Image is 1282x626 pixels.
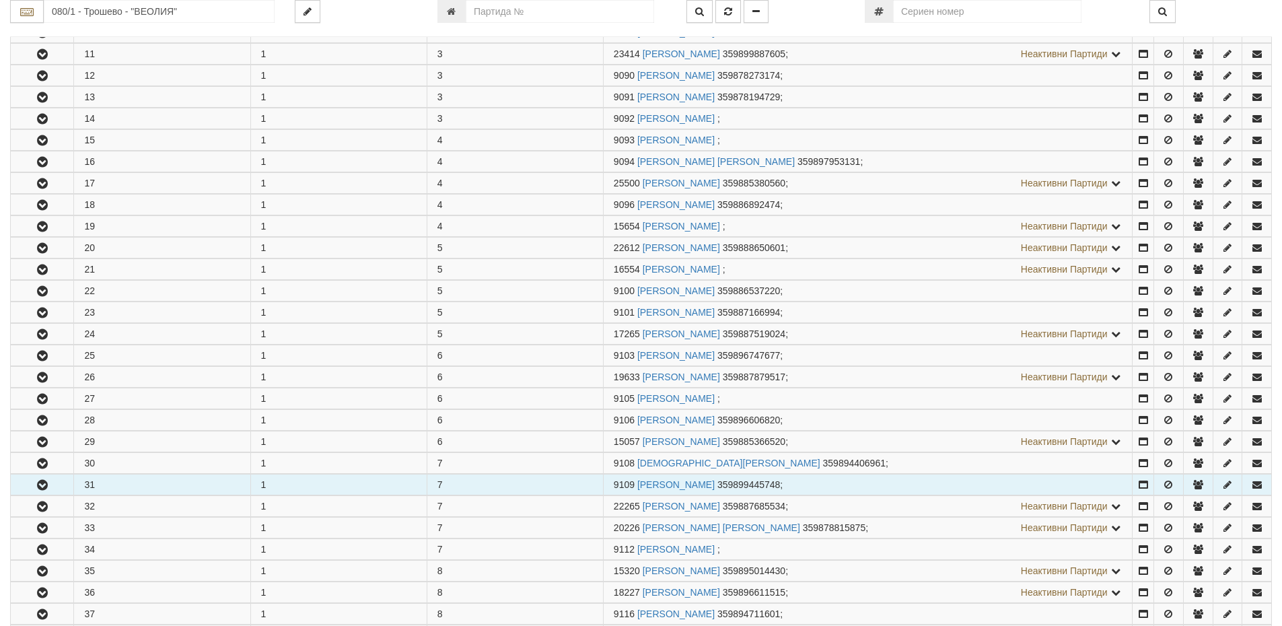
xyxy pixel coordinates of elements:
span: 3 [437,70,443,81]
td: 36 [74,582,250,603]
td: 26 [74,367,250,388]
td: 1 [250,604,427,625]
span: Неактивни Партиди [1021,221,1108,232]
span: Партида № [614,436,640,447]
span: Партида № [614,565,640,576]
span: Партида № [614,113,635,124]
td: 29 [74,431,250,452]
span: 4 [437,199,443,210]
td: 35 [74,561,250,582]
span: Партида № [614,544,635,555]
td: 13 [74,87,250,108]
span: 359894711601 [717,608,780,619]
a: [DEMOGRAPHIC_DATA][PERSON_NAME] [637,458,820,468]
a: [PERSON_NAME] [637,544,715,555]
span: 7 [437,522,443,533]
a: [PERSON_NAME] [643,372,720,382]
td: 22 [74,281,250,302]
span: 359878273174 [717,70,780,81]
a: [PERSON_NAME] [637,415,715,425]
span: 6 [437,436,443,447]
span: 359887685534 [723,501,785,512]
a: [PERSON_NAME] [637,479,715,490]
td: 19 [74,216,250,237]
span: 4 [437,178,443,188]
span: 359888650601 [723,242,785,253]
td: 1 [250,151,427,172]
a: [PERSON_NAME] [637,608,715,619]
span: 8 [437,565,443,576]
td: 31 [74,475,250,495]
span: 7 [437,458,443,468]
span: 7 [437,479,443,490]
td: 1 [250,65,427,86]
span: 5 [437,328,443,339]
a: [PERSON_NAME] [PERSON_NAME] [643,522,800,533]
a: [PERSON_NAME] [637,285,715,296]
span: 359878194729 [717,92,780,102]
td: 1 [250,561,427,582]
span: 5 [437,242,443,253]
td: ; [603,324,1133,345]
span: 3 [437,48,443,59]
span: 359899445748 [717,479,780,490]
td: 1 [250,44,427,65]
td: 15 [74,130,250,151]
td: 21 [74,259,250,280]
td: 28 [74,410,250,431]
td: 1 [250,216,427,237]
span: Партида № [614,587,640,598]
span: Партида № [614,135,635,145]
span: 6 [437,372,443,382]
td: 1 [250,367,427,388]
span: Партида № [614,501,640,512]
span: 359878815875 [803,522,865,533]
td: 24 [74,324,250,345]
td: ; [603,130,1133,151]
span: 359887166994 [717,307,780,318]
td: 1 [250,173,427,194]
td: ; [603,561,1133,582]
span: 6 [437,393,443,404]
span: Неактивни Партиди [1021,587,1108,598]
td: 14 [74,108,250,129]
td: 30 [74,453,250,474]
td: 27 [74,388,250,409]
td: 1 [250,453,427,474]
td: 1 [250,302,427,323]
a: [PERSON_NAME] [637,113,715,124]
span: Партида № [614,178,640,188]
a: [PERSON_NAME] [643,48,720,59]
span: Партида № [614,479,635,490]
td: 1 [250,195,427,215]
td: ; [603,539,1133,560]
span: 4 [437,135,443,145]
span: 359897953131 [797,156,860,167]
td: 11 [74,44,250,65]
span: 359887519024 [723,328,785,339]
td: 1 [250,496,427,517]
td: ; [603,518,1133,538]
td: ; [603,496,1133,517]
span: Неактивни Партиди [1021,48,1108,59]
a: [PERSON_NAME] [643,436,720,447]
td: 25 [74,345,250,366]
td: 1 [250,582,427,603]
span: 5 [437,307,443,318]
span: Партида № [614,393,635,404]
span: Партида № [614,199,635,210]
span: Партида № [614,522,640,533]
span: 6 [437,415,443,425]
span: 359896606820 [717,415,780,425]
td: ; [603,431,1133,452]
td: ; [603,44,1133,65]
td: 33 [74,518,250,538]
span: 7 [437,501,443,512]
span: 359896611515 [723,587,785,598]
td: 32 [74,496,250,517]
span: Партида № [614,458,635,468]
a: [PERSON_NAME] [643,242,720,253]
td: 1 [250,388,427,409]
span: 3 [437,113,443,124]
span: Партида № [614,328,640,339]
